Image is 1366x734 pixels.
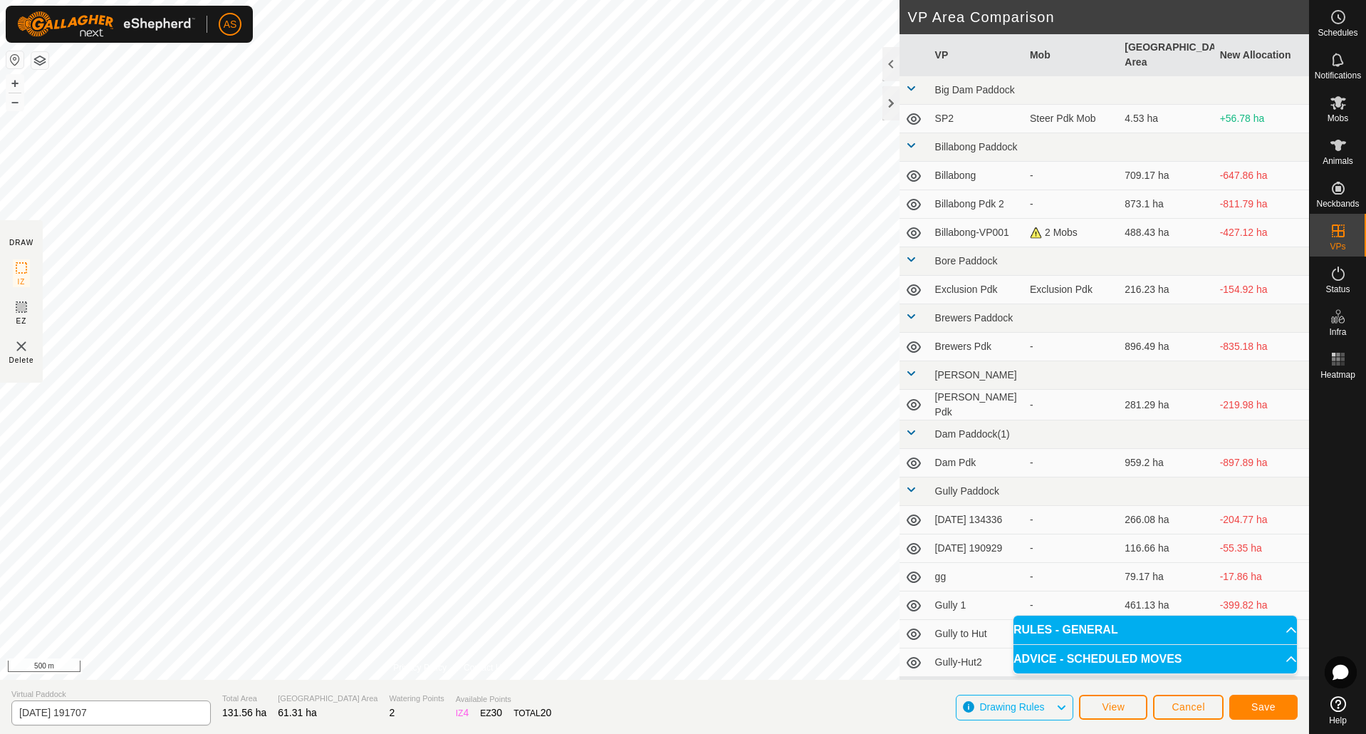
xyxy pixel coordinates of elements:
td: +56.78 ha [1214,105,1309,133]
p-accordion-header: RULES - GENERAL [1013,616,1297,644]
button: Save [1229,695,1298,720]
div: - [1030,339,1113,354]
button: Cancel [1153,695,1224,720]
button: View [1079,695,1147,720]
td: Dam Pdk [929,449,1024,477]
th: [GEOGRAPHIC_DATA] Area [1119,34,1214,76]
span: Infra [1329,328,1346,336]
div: - [1030,398,1113,413]
span: IZ [18,276,26,287]
span: Brewers Paddock [935,312,1013,324]
td: -154.92 ha [1214,276,1309,304]
td: Exclusion Pdk [929,276,1024,304]
span: Drawing Rules [979,701,1044,713]
span: Animals [1323,157,1353,165]
td: -204.77 ha [1214,506,1309,534]
th: New Allocation [1214,34,1309,76]
p-accordion-header: ADVICE - SCHEDULED MOVES [1013,645,1297,673]
div: 2 Mobs [1030,225,1113,240]
td: Gully to Hut [929,620,1024,648]
td: SP2 [929,105,1024,133]
span: Delete [9,355,34,366]
span: Available Points [456,693,552,705]
span: Notifications [1315,71,1361,80]
span: 30 [491,707,503,718]
td: [PERSON_NAME] Pdk [929,390,1024,420]
td: Billabong [929,162,1024,190]
td: 873.1 ha [1119,190,1214,219]
td: -239.11 ha [1214,677,1309,705]
div: - [1030,569,1113,584]
span: 131.56 ha [222,707,266,718]
span: ADVICE - SCHEDULED MOVES [1013,653,1182,665]
span: RULES - GENERAL [1013,624,1118,636]
div: Steer Pdk Mob [1030,111,1113,126]
div: - [1030,598,1113,613]
td: Gully-Hut2 [929,648,1024,677]
span: Big Dam Paddock [935,84,1015,95]
div: - [1030,197,1113,212]
span: Neckbands [1316,200,1359,208]
span: Billabong Paddock [935,141,1018,153]
div: DRAW [9,237,33,248]
span: Virtual Paddock [11,688,211,701]
td: Gully-Hut4 [929,677,1024,705]
td: 488.43 ha [1119,219,1214,247]
span: Gully Paddock [935,485,999,497]
button: Reset Map [6,51,24,68]
img: Gallagher Logo [17,11,195,37]
div: TOTAL [513,705,551,720]
td: Billabong Pdk 2 [929,190,1024,219]
span: 61.31 ha [278,707,317,718]
td: 300.42 ha [1119,677,1214,705]
span: 20 [541,707,552,718]
a: Contact Us [464,661,506,674]
th: Mob [1024,34,1119,76]
th: VP [929,34,1024,76]
td: 709.17 ha [1119,162,1214,190]
span: Dam Paddock(1) [935,428,1010,440]
td: -811.79 ha [1214,190,1309,219]
td: Billabong-VP001 [929,219,1024,247]
td: 266.08 ha [1119,506,1214,534]
span: 4 [463,707,469,718]
div: - [1030,168,1113,183]
span: Heatmap [1320,371,1355,379]
td: gg [929,563,1024,591]
span: EZ [16,316,27,326]
td: [DATE] 190929 [929,534,1024,563]
span: Total Area [222,693,266,705]
span: Schedules [1318,29,1357,37]
span: VPs [1330,242,1345,251]
td: -647.86 ha [1214,162,1309,190]
div: EZ [480,705,502,720]
span: Mobs [1328,114,1348,123]
td: -835.18 ha [1214,333,1309,361]
button: Map Layers [31,52,48,69]
td: -17.86 ha [1214,563,1309,591]
div: - [1030,455,1113,470]
td: [DATE] 134336 [929,506,1024,534]
div: Exclusion Pdk [1030,282,1113,297]
td: 79.17 ha [1119,563,1214,591]
td: -399.82 ha [1214,591,1309,620]
span: Help [1329,716,1347,725]
td: 216.23 ha [1119,276,1214,304]
td: Gully 1 [929,591,1024,620]
div: - [1030,541,1113,556]
span: [PERSON_NAME] [935,369,1017,381]
span: Save [1251,701,1276,713]
td: 281.29 ha [1119,390,1214,420]
span: [GEOGRAPHIC_DATA] Area [278,693,377,705]
span: View [1102,701,1125,713]
span: Bore Paddock [935,255,998,267]
td: -219.98 ha [1214,390,1309,420]
div: - [1030,512,1113,527]
td: 461.13 ha [1119,591,1214,620]
div: IZ [456,705,469,720]
td: -55.35 ha [1214,534,1309,563]
span: Status [1325,285,1350,294]
span: Cancel [1172,701,1205,713]
a: Privacy Policy [393,661,447,674]
span: Watering Points [389,693,444,705]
